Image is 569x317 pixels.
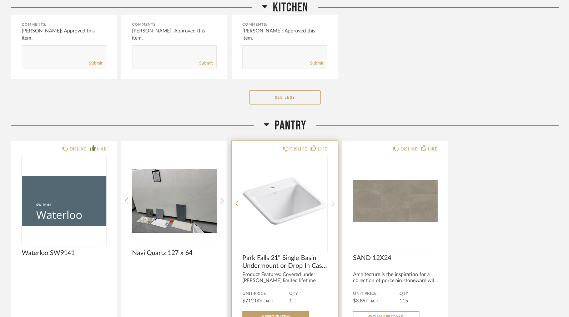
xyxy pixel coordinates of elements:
div: LIKE [318,145,327,153]
div: Product Features: Covered under [PERSON_NAME] limited lifetime warranty Sin... [242,272,327,290]
span: Pantry [275,118,306,133]
div: [PERSON_NAME]: Approved this item. [242,27,327,42]
a: Submit [199,60,213,66]
div: DISLIKE [70,145,86,153]
div: Architecture is the inspiration for a collection of porcelain stoneware wit... [353,272,438,284]
span: QTY [289,291,327,297]
span: Waterloo SW9141 [22,249,106,257]
span: QTY [399,291,438,297]
div: LIKE [428,145,437,153]
span: / Each [261,300,273,303]
a: Submit [89,60,102,66]
span: 115 [399,298,408,303]
span: Unit Price [353,291,399,297]
div: DISLIKE [290,145,307,153]
span: 1 [289,298,292,303]
span: / Each [366,300,378,303]
div: Comments: [242,21,327,28]
img: undefined [353,156,438,245]
span: Navi Quartz 127 x 64 [132,249,217,257]
div: 0 [242,156,327,245]
button: See Less [249,90,321,104]
div: [PERSON_NAME]: Approved this item. [132,27,217,42]
span: Unit Price [242,291,289,297]
div: DISLIKE [401,145,417,153]
div: LIKE [97,145,106,153]
img: undefined [132,156,217,245]
span: $712.00 [242,298,261,303]
span: $3.89 [353,298,366,303]
img: undefined [242,156,327,245]
div: 0 [353,156,438,245]
div: Comments: [132,21,217,28]
span: SAND 12X24 [353,254,438,262]
div: Comments: [22,21,106,28]
img: undefined [22,156,106,245]
div: [PERSON_NAME]: Approved this item. [22,27,106,42]
a: Submit [310,60,323,66]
